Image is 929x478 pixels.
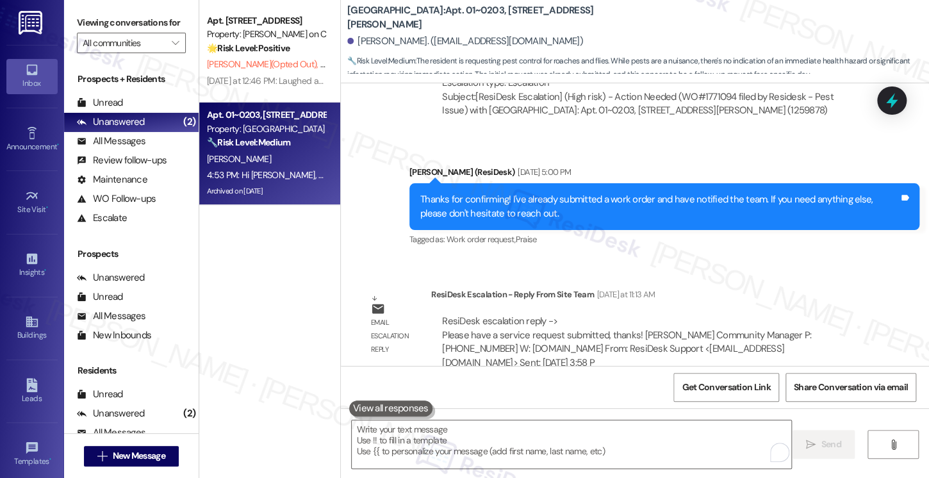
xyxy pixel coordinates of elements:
[442,90,859,118] div: Subject: [ResiDesk Escalation] (High risk) - Action Needed (WO#1771094 filed by Residesk - Pest I...
[785,373,916,402] button: Share Conversation via email
[77,173,147,186] div: Maintenance
[447,234,516,245] span: Work order request ,
[77,290,123,304] div: Unread
[889,440,898,450] i: 
[77,115,145,129] div: Unanswered
[77,96,123,110] div: Unread
[821,438,841,451] span: Send
[206,183,327,199] div: Archived on [DATE]
[420,193,899,220] div: Thanks for confirming! I've already submitted a work order and have notified the team. If you nee...
[682,381,770,394] span: Get Conversation Link
[793,430,855,459] button: Send
[207,14,325,28] div: Apt. [STREET_ADDRESS]
[77,13,186,33] label: Viewing conversations for
[371,316,421,357] div: Email escalation reply
[347,35,583,48] div: [PERSON_NAME]. ([EMAIL_ADDRESS][DOMAIN_NAME])
[57,140,59,149] span: •
[6,185,58,220] a: Site Visit •
[347,4,604,31] b: [GEOGRAPHIC_DATA]: Apt. 01~0203, [STREET_ADDRESS][PERSON_NAME]
[64,364,199,377] div: Residents
[207,42,290,54] strong: 🌟 Risk Level: Positive
[207,136,290,148] strong: 🔧 Risk Level: Medium
[77,388,123,401] div: Unread
[77,309,145,323] div: All Messages
[207,58,320,70] span: [PERSON_NAME] (Opted Out)
[207,108,325,122] div: Apt. 01~0203, [STREET_ADDRESS][PERSON_NAME]
[6,374,58,409] a: Leads
[806,440,816,450] i: 
[6,248,58,283] a: Insights •
[77,329,151,342] div: New Inbounds
[180,112,199,132] div: (2)
[172,38,179,48] i: 
[77,271,145,284] div: Unanswered
[207,122,325,136] div: Property: [GEOGRAPHIC_DATA]
[794,381,908,394] span: Share Conversation via email
[352,420,791,468] textarea: To enrich screen reader interactions, please activate Accessibility in Grammarly extension settings
[44,266,46,275] span: •
[64,72,199,86] div: Prospects + Residents
[77,211,127,225] div: Escalate
[409,230,919,249] div: Tagged as:
[347,56,415,66] strong: 🔧 Risk Level: Medium
[77,192,156,206] div: WO Follow-ups
[77,426,145,440] div: All Messages
[64,247,199,261] div: Prospects
[515,234,536,245] span: Praise
[83,33,165,53] input: All communities
[431,288,870,306] div: ResiDesk Escalation - Reply From Site Team
[442,315,811,368] div: ResiDesk escalation reply -> Please have a service request submitted, thanks! [PERSON_NAME] Commu...
[77,407,145,420] div: Unanswered
[207,153,271,165] span: [PERSON_NAME]
[113,449,165,463] span: New Message
[19,11,45,35] img: ResiDesk Logo
[207,28,325,41] div: Property: [PERSON_NAME] on Canal
[180,404,199,424] div: (2)
[77,154,167,167] div: Review follow-ups
[514,165,571,179] div: [DATE] 5:00 PM
[207,75,349,87] div: [DATE] at 12:46 PM: Laughed at “STOP”
[49,455,51,464] span: •
[6,437,58,472] a: Templates •
[6,311,58,345] a: Buildings
[673,373,778,402] button: Get Conversation Link
[46,203,48,212] span: •
[409,165,919,183] div: [PERSON_NAME] (ResiDesk)
[594,288,655,301] div: [DATE] at 11:13 AM
[347,54,929,82] span: : The resident is requesting pest control for roaches and flies. While pests are a nuisance, ther...
[77,135,145,148] div: All Messages
[97,451,107,461] i: 
[84,446,179,466] button: New Message
[6,59,58,94] a: Inbox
